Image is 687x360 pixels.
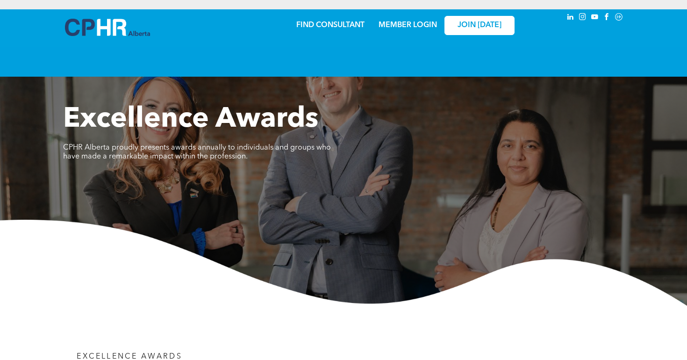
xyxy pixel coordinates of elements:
a: youtube [589,12,600,24]
a: FIND CONSULTANT [296,22,365,29]
a: MEMBER LOGIN [379,22,437,29]
a: instagram [577,12,587,24]
a: facebook [601,12,612,24]
a: Social network [614,12,624,24]
a: linkedin [565,12,575,24]
span: Excellence Awards [63,106,318,134]
img: A blue and white logo for cp alberta [65,19,150,36]
a: JOIN [DATE] [444,16,515,35]
span: JOIN [DATE] [458,21,501,30]
span: CPHR Alberta proudly presents awards annually to individuals and groups who have made a remarkabl... [63,144,331,160]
